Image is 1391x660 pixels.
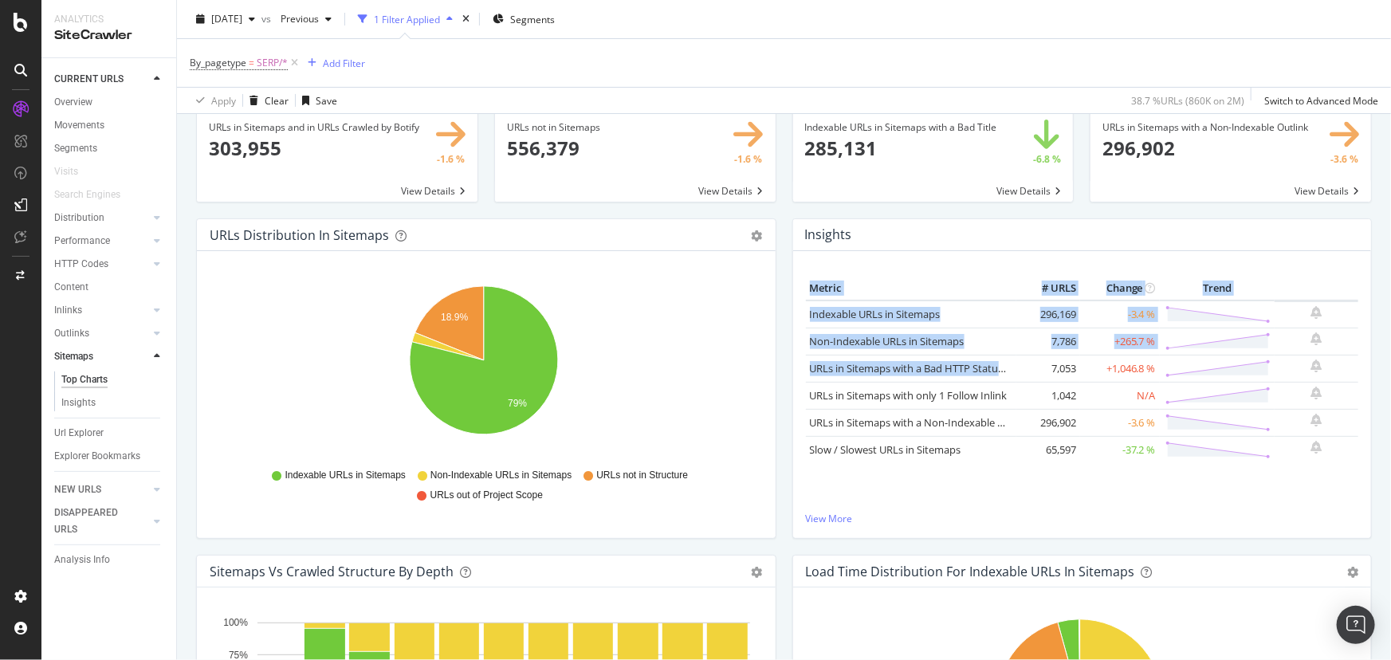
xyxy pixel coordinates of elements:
[210,564,454,579] div: Sitemaps vs Crawled Structure by Depth
[54,210,149,226] a: Distribution
[1347,567,1358,578] div: gear
[1080,301,1160,328] td: -3.4 %
[1311,387,1322,399] div: bell-plus
[1337,606,1375,644] div: Open Intercom Messenger
[210,277,757,462] svg: A chart.
[1080,328,1160,355] td: +265.7 %
[54,233,110,249] div: Performance
[1016,328,1080,355] td: 7,786
[1160,277,1275,301] th: Trend
[810,307,941,321] a: Indexable URLs in Sitemaps
[752,230,763,242] div: gear
[54,71,149,88] a: CURRENT URLS
[61,371,108,388] div: Top Charts
[54,302,149,319] a: Inlinks
[190,56,246,69] span: By_pagetype
[1016,409,1080,436] td: 296,902
[1016,277,1080,301] th: # URLS
[1016,301,1080,328] td: 296,169
[54,26,163,45] div: SiteCrawler
[54,94,165,111] a: Overview
[1258,88,1378,113] button: Switch to Advanced Mode
[54,94,92,111] div: Overview
[261,12,274,26] span: vs
[806,512,1359,525] a: View More
[274,6,338,32] button: Previous
[54,163,78,180] div: Visits
[274,12,319,26] span: Previous
[54,325,89,342] div: Outlinks
[54,505,135,538] div: DISAPPEARED URLS
[211,12,242,26] span: 2025 Aug. 18th
[323,56,365,69] div: Add Filter
[61,395,165,411] a: Insights
[54,505,149,538] a: DISAPPEARED URLS
[1311,441,1322,454] div: bell-plus
[54,448,165,465] a: Explorer Bookmarks
[301,53,365,73] button: Add Filter
[810,415,1033,430] a: URLs in Sitemaps with a Non-Indexable Outlink
[1016,436,1080,463] td: 65,597
[1080,436,1160,463] td: -37.2 %
[54,210,104,226] div: Distribution
[805,224,852,246] h4: Insights
[54,256,108,273] div: HTTP Codes
[596,469,688,482] span: URLs not in Structure
[752,567,763,578] div: gear
[54,325,149,342] a: Outlinks
[1311,332,1322,345] div: bell-plus
[1080,409,1160,436] td: -3.6 %
[806,564,1135,579] div: Load Time Distribution for Indexable URLs in Sitemaps
[223,618,248,629] text: 100%
[54,256,149,273] a: HTTP Codes
[1016,355,1080,382] td: 7,053
[430,469,572,482] span: Non-Indexable URLs in Sitemaps
[810,442,961,457] a: Slow / Slowest URLs in Sitemaps
[510,12,555,26] span: Segments
[54,552,165,568] a: Analysis Info
[54,279,165,296] a: Content
[810,388,1008,403] a: URLs in Sitemaps with only 1 Follow Inlink
[61,395,96,411] div: Insights
[352,6,459,32] button: 1 Filter Applied
[430,489,543,502] span: URLs out of Project Scope
[508,399,527,410] text: 79%
[1311,414,1322,426] div: bell-plus
[1131,93,1244,107] div: 38.7 % URLs ( 860K on 2M )
[54,481,149,498] a: NEW URLS
[61,371,165,388] a: Top Charts
[1311,306,1322,319] div: bell-plus
[296,88,337,113] button: Save
[210,227,389,243] div: URLs Distribution in Sitemaps
[810,361,1031,375] a: URLs in Sitemaps with a Bad HTTP Status Code
[1311,359,1322,372] div: bell-plus
[54,117,165,134] a: Movements
[54,163,94,180] a: Visits
[54,71,124,88] div: CURRENT URLS
[374,12,440,26] div: 1 Filter Applied
[54,117,104,134] div: Movements
[441,312,468,323] text: 18.9%
[54,279,88,296] div: Content
[54,187,136,203] a: Search Engines
[54,448,140,465] div: Explorer Bookmarks
[211,93,236,107] div: Apply
[54,425,104,442] div: Url Explorer
[243,88,289,113] button: Clear
[285,469,405,482] span: Indexable URLs in Sitemaps
[190,6,261,32] button: [DATE]
[54,13,163,26] div: Analytics
[265,93,289,107] div: Clear
[54,348,93,365] div: Sitemaps
[190,88,236,113] button: Apply
[54,233,149,249] a: Performance
[1264,93,1378,107] div: Switch to Advanced Mode
[1080,355,1160,382] td: +1,046.8 %
[1016,382,1080,409] td: 1,042
[54,187,120,203] div: Search Engines
[54,140,165,157] a: Segments
[54,140,97,157] div: Segments
[54,425,165,442] a: Url Explorer
[806,277,1016,301] th: Metric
